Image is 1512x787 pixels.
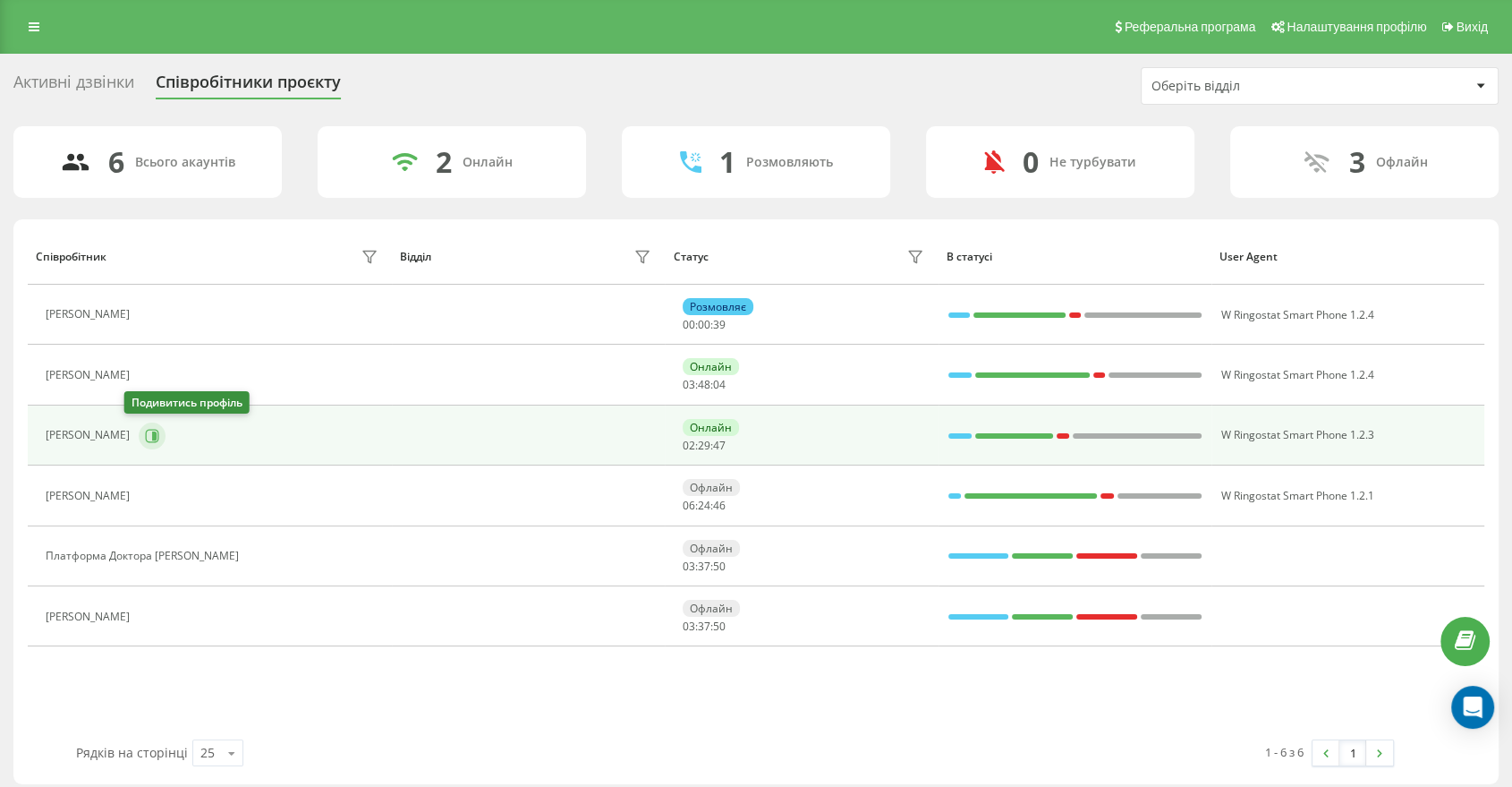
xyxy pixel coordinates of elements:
[400,251,431,263] div: Відділ
[108,145,124,179] div: 6
[13,73,134,100] div: Активні дзвінки
[698,317,710,332] span: 00
[698,438,710,453] span: 29
[1451,686,1494,729] div: Open Intercom Messenger
[1125,20,1256,34] span: Реферальна програма
[683,317,695,332] span: 00
[683,560,726,573] div: : :
[463,155,513,170] div: Онлайн
[1221,427,1374,442] span: W Ringostat Smart Phone 1.2.3
[683,440,726,452] div: : :
[76,744,188,761] span: Рядків на сторінці
[46,429,134,441] div: [PERSON_NAME]
[683,479,740,496] div: Офлайн
[683,559,695,574] span: 03
[698,619,710,634] span: 37
[1349,145,1365,179] div: 3
[1265,743,1304,761] div: 1 - 6 з 6
[713,559,726,574] span: 50
[683,377,695,392] span: 03
[698,377,710,392] span: 48
[1221,307,1374,322] span: W Ringostat Smart Phone 1.2.4
[683,438,695,453] span: 02
[719,145,735,179] div: 1
[683,620,726,633] div: : :
[1457,20,1488,34] span: Вихід
[683,540,740,557] div: Офлайн
[674,251,709,263] div: Статус
[713,377,726,392] span: 04
[1339,740,1366,766] a: 1
[200,744,215,762] div: 25
[713,438,726,453] span: 47
[46,369,134,381] div: [PERSON_NAME]
[135,155,235,170] div: Всього акаунтів
[36,251,106,263] div: Співробітник
[683,358,739,375] div: Онлайн
[713,619,726,634] span: 50
[698,498,710,513] span: 24
[46,611,134,623] div: [PERSON_NAME]
[1376,155,1428,170] div: Офлайн
[1023,145,1039,179] div: 0
[436,145,452,179] div: 2
[683,298,753,315] div: Розмовляє
[1287,20,1426,34] span: Налаштування профілю
[713,498,726,513] span: 46
[683,498,695,513] span: 06
[156,73,341,100] div: Співробітники проєкту
[713,317,726,332] span: 39
[46,490,134,502] div: [PERSON_NAME]
[1151,79,1365,94] div: Оберіть відділ
[683,419,739,436] div: Онлайн
[683,319,726,331] div: : :
[947,251,1202,263] div: В статусі
[683,379,726,391] div: : :
[46,550,243,562] div: Платформа Доктора [PERSON_NAME]
[698,559,710,574] span: 37
[124,391,250,414] div: Подивитись профіль
[1219,251,1475,263] div: User Agent
[46,308,134,321] div: [PERSON_NAME]
[1221,367,1374,382] span: W Ringostat Smart Phone 1.2.4
[683,619,695,634] span: 03
[683,600,740,617] div: Офлайн
[1221,488,1374,503] span: W Ringostat Smart Phone 1.2.1
[746,155,833,170] div: Розмовляють
[1049,155,1136,170] div: Не турбувати
[683,500,726,512] div: : :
